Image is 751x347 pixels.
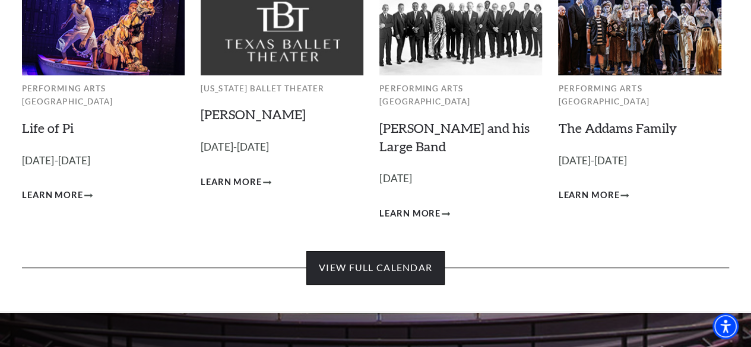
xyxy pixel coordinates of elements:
div: Accessibility Menu [712,313,739,339]
p: [DATE]-[DATE] [201,139,363,156]
span: Learn More [558,188,619,203]
p: [DATE]-[DATE] [22,152,185,170]
a: Learn More The Addams Family [558,188,629,203]
span: Learn More [201,175,262,190]
p: Performing Arts [GEOGRAPHIC_DATA] [558,82,721,109]
p: [DATE]-[DATE] [558,152,721,170]
p: [US_STATE] Ballet Theater [201,82,363,95]
a: [PERSON_NAME] and his Large Band [379,120,530,154]
span: Learn More [22,188,83,203]
a: Learn More Lyle Lovett and his Large Band [379,206,450,221]
p: Performing Arts [GEOGRAPHIC_DATA] [379,82,542,109]
a: Learn More Life of Pi [22,188,93,203]
p: Performing Arts [GEOGRAPHIC_DATA] [22,82,185,109]
a: View Full Calendar [306,251,445,284]
a: The Addams Family [558,120,676,136]
a: Life of Pi [22,120,74,136]
a: Learn More Peter Pan [201,175,271,190]
p: [DATE] [379,170,542,187]
a: [PERSON_NAME] [201,106,306,122]
span: Learn More [379,206,441,221]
